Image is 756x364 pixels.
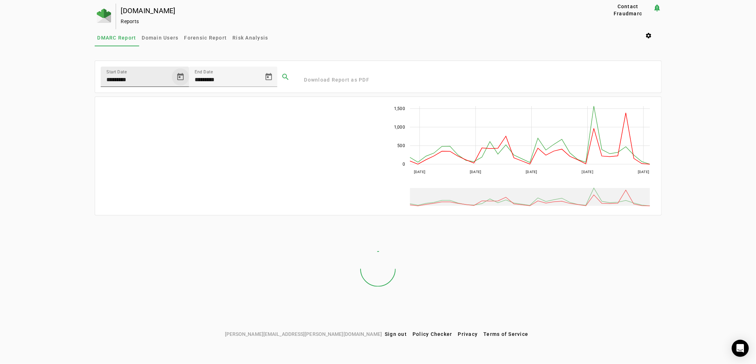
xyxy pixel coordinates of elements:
span: Risk Analysis [232,35,268,40]
a: Domain Users [139,29,182,46]
text: 1,500 [394,106,405,111]
button: Open calendar [172,68,189,85]
text: [DATE] [414,170,426,174]
span: DMARC Report [98,35,136,40]
button: Terms of Service [481,328,531,340]
img: Fraudmarc Logo [97,9,111,23]
text: 0 [403,162,405,167]
div: [DOMAIN_NAME] [121,7,581,14]
span: Sign out [385,331,407,337]
a: Risk Analysis [230,29,271,46]
div: Open Intercom Messenger [732,340,749,357]
mat-label: Start Date [106,69,127,74]
button: Policy Checker [410,328,455,340]
div: Reports [121,18,581,25]
span: Privacy [458,331,478,337]
a: DMARC Report [95,29,139,46]
span: Contact Fraudmarc [606,3,650,17]
text: 1,000 [394,125,405,130]
a: Forensic Report [182,29,230,46]
text: [DATE] [526,170,537,174]
mat-icon: notification_important [653,4,662,12]
button: Sign out [382,328,410,340]
span: Policy Checker [413,331,452,337]
text: 500 [397,143,405,148]
span: [PERSON_NAME][EMAIL_ADDRESS][PERSON_NAME][DOMAIN_NAME] [225,330,382,338]
span: Domain Users [142,35,179,40]
text: [DATE] [582,170,594,174]
span: Forensic Report [184,35,227,40]
text: [DATE] [638,170,650,174]
span: Terms of Service [483,331,528,337]
button: Privacy [455,328,481,340]
text: [DATE] [470,170,482,174]
button: Contact Fraudmarc [603,4,653,16]
mat-label: End Date [195,69,213,74]
button: Open calendar [260,68,277,85]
